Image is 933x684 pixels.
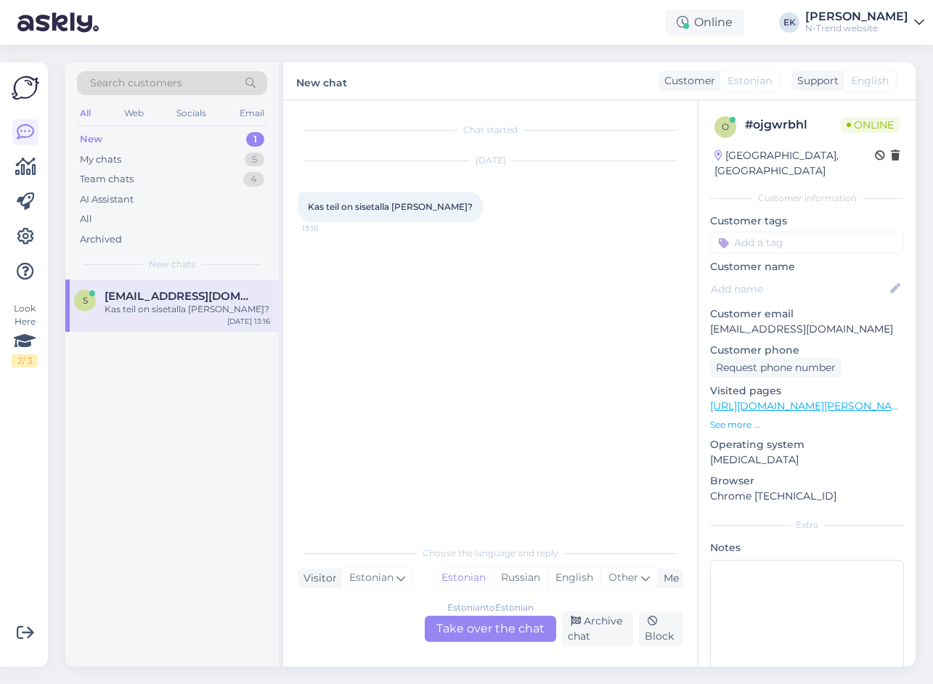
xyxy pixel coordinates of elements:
[710,418,904,431] p: See more ...
[298,154,683,167] div: [DATE]
[90,76,182,91] span: Search customers
[80,132,102,147] div: New
[791,73,839,89] div: Support
[493,567,547,589] div: Russian
[80,172,134,187] div: Team chats
[779,12,799,33] div: EK
[298,547,683,560] div: Choose the language and reply
[658,571,679,586] div: Me
[710,232,904,253] input: Add a tag
[710,358,842,378] div: Request phone number
[710,383,904,399] p: Visited pages
[245,152,264,167] div: 5
[562,611,633,646] div: Archive chat
[608,571,638,584] span: Other
[296,71,347,91] label: New chat
[121,104,147,123] div: Web
[149,258,195,271] span: New chats
[349,570,394,586] span: Estonian
[80,152,121,167] div: My chats
[243,172,264,187] div: 4
[434,567,493,589] div: Estonian
[425,616,556,642] div: Take over the chat
[714,148,875,179] div: [GEOGRAPHIC_DATA], [GEOGRAPHIC_DATA]
[711,281,887,297] input: Add name
[77,104,94,123] div: All
[639,611,683,646] div: Block
[298,123,683,137] div: Chat started
[722,121,729,132] span: o
[745,116,841,134] div: # ojgwrbhl
[710,306,904,322] p: Customer email
[805,11,924,34] a: [PERSON_NAME]N-Trend website
[805,11,908,23] div: [PERSON_NAME]
[12,74,39,102] img: Askly Logo
[710,452,904,468] p: [MEDICAL_DATA]
[237,104,267,123] div: Email
[80,212,92,227] div: All
[841,117,900,133] span: Online
[710,540,904,555] p: Notes
[302,223,357,234] span: 13:16
[227,316,270,327] div: [DATE] 13:16
[12,302,38,367] div: Look Here
[83,295,88,306] span: S
[80,192,134,207] div: AI Assistant
[105,290,256,303] span: Sympsu@gmail.com
[547,567,600,589] div: English
[710,437,904,452] p: Operating system
[665,9,744,36] div: Online
[851,73,889,89] span: English
[710,192,904,205] div: Customer information
[710,473,904,489] p: Browser
[710,322,904,337] p: [EMAIL_ADDRESS][DOMAIN_NAME]
[246,132,264,147] div: 1
[710,399,910,412] a: [URL][DOMAIN_NAME][PERSON_NAME]
[710,213,904,229] p: Customer tags
[710,343,904,358] p: Customer phone
[105,303,270,316] div: Kas teil on sisetalla [PERSON_NAME]?
[298,571,337,586] div: Visitor
[659,73,715,89] div: Customer
[80,232,122,247] div: Archived
[710,489,904,504] p: Chrome [TECHNICAL_ID]
[728,73,772,89] span: Estonian
[710,259,904,274] p: Customer name
[805,23,908,34] div: N-Trend website
[308,201,473,212] span: Kas teil on sisetalla [PERSON_NAME]?
[710,518,904,532] div: Extra
[174,104,209,123] div: Socials
[12,354,38,367] div: 2 / 3
[447,601,534,614] div: Estonian to Estonian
